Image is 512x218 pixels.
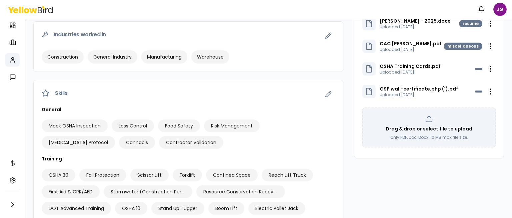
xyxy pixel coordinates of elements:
[49,188,93,195] span: First Aid & CPR/AED
[119,136,155,149] div: Cannabis
[42,202,111,215] div: DOT Advanced Training
[380,70,441,75] p: Uploaded [DATE]
[386,125,472,132] p: Drag & drop or select file to upload
[269,172,306,178] span: Reach Lift Truck
[204,119,260,132] div: Risk Management
[122,205,140,212] span: OSHA 10
[165,122,193,129] span: Food Safety
[196,185,285,198] div: Resource Conservation Recovery Act
[380,24,450,30] p: Uploaded [DATE]
[141,50,187,64] div: Manufacturing
[137,172,162,178] span: Scissor Lift
[104,185,192,198] div: Stormwater (Construction Permits) Awareness
[493,3,507,16] span: JG
[158,119,200,132] div: Food Safety
[255,205,298,212] span: Electric Pallet Jack
[42,136,115,149] div: COVID-19 Protocol
[42,50,84,64] div: Construction
[444,43,482,50] div: miscellaneous
[213,172,251,178] span: Confined Space
[42,169,75,181] div: OSHA 30
[86,172,119,178] span: Fall Protection
[380,86,458,92] p: GSP wall-certificate.php (1).pdf
[119,122,147,129] span: Loss Control
[191,50,229,64] div: Warehouse
[380,92,458,98] p: Uploaded [DATE]
[79,169,126,181] div: Fall Protection
[206,169,258,181] div: Confined Space
[42,119,108,132] div: Mock OSHA Inspection
[380,63,441,70] p: OSHA Training Cards.pdf
[130,169,169,181] div: Scissor Lift
[126,139,148,146] span: Cannabis
[159,136,223,149] div: Contractor Validation
[49,172,68,178] span: OSHA 30
[49,139,108,146] span: [MEDICAL_DATA] Protocol
[211,122,253,129] span: Risk Management
[42,155,335,162] h3: Training
[147,54,182,60] span: Manufacturing
[362,108,496,147] div: Drag & drop or select file to uploadOnly PDF, Doc, Docx. 10 MB max file size.
[459,20,482,27] div: resume
[115,202,147,215] div: OSHA 10
[180,172,195,178] span: Forklift
[151,202,204,215] div: Stand Up Tugger
[54,32,106,37] span: Industries worked in
[111,188,185,195] span: Stormwater (Construction Permits) Awareness
[208,202,244,215] div: Boom Lift
[112,119,154,132] div: Loss Control
[158,205,197,212] span: Stand Up Tugger
[93,54,132,60] span: General Industry
[248,202,305,215] div: Electric Pallet Jack
[47,54,78,60] span: Construction
[173,169,202,181] div: Forklift
[88,50,137,64] div: General Industry
[380,18,450,24] p: [PERSON_NAME] - 2025.docx
[380,47,442,52] p: Uploaded [DATE]
[55,91,68,96] span: Skills
[215,205,237,212] span: Boom Lift
[166,139,216,146] span: Contractor Validation
[380,40,442,47] p: OAC [PERSON_NAME].pdf
[49,122,101,129] span: Mock OSHA Inspection
[390,135,468,140] p: Only PDF, Doc, Docx. 10 MB max file size.
[203,188,278,195] span: Resource Conservation Recovery Act
[49,205,104,212] span: DOT Advanced Training
[42,106,335,113] h3: General
[42,185,100,198] div: First Aid & CPR/AED
[262,169,313,181] div: Reach Lift Truck
[197,54,224,60] span: Warehouse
